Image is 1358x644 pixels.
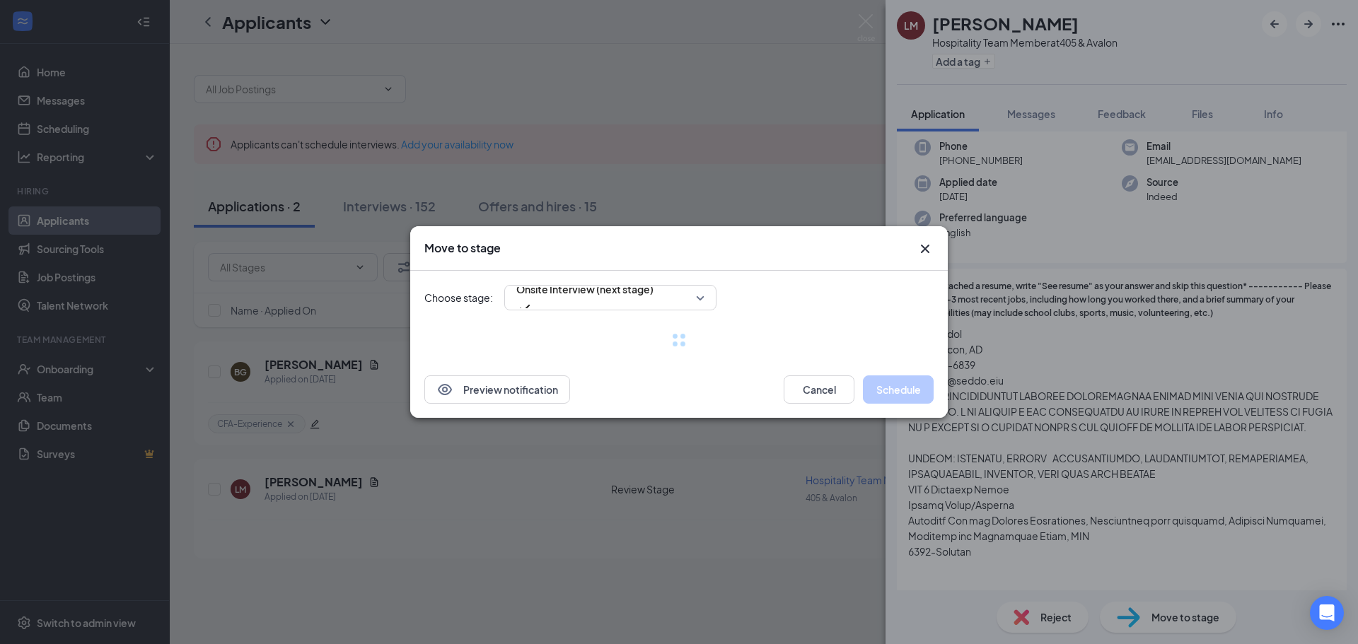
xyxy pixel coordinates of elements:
span: Onsite Interview (next stage) [516,279,654,300]
svg: Checkmark [516,300,533,317]
button: Schedule [863,375,934,404]
svg: Eye [436,381,453,398]
button: Cancel [784,375,854,404]
div: Open Intercom Messenger [1310,596,1344,630]
button: EyePreview notification [424,375,570,404]
h3: Move to stage [424,240,501,256]
button: Close [917,240,934,257]
span: Choose stage: [424,290,493,305]
svg: Cross [917,240,934,257]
